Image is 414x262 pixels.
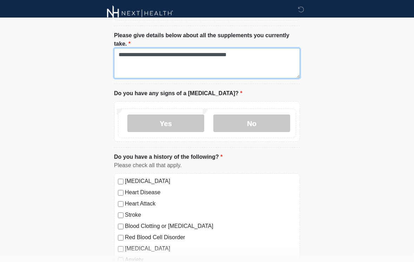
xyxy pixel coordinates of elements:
img: Next-Health Montecito Logo [107,5,173,21]
label: Do you have a history of the following? [114,153,222,161]
input: [MEDICAL_DATA] [118,246,123,252]
input: Blood Clotting or [MEDICAL_DATA] [118,224,123,229]
label: Heart Attack [125,199,296,208]
label: No [213,114,290,132]
label: Do you have any signs of a [MEDICAL_DATA]? [114,89,242,98]
label: [MEDICAL_DATA] [125,177,296,185]
input: Heart Attack [118,201,123,207]
label: [MEDICAL_DATA] [125,244,296,253]
input: Stroke [118,212,123,218]
input: Red Blood Cell Disorder [118,235,123,241]
label: Yes [127,114,204,132]
input: Heart Disease [118,190,123,196]
label: Blood Clotting or [MEDICAL_DATA] [125,222,296,230]
label: Red Blood Cell Disorder [125,233,296,242]
div: Please check all that apply. [114,161,300,170]
input: [MEDICAL_DATA] [118,179,123,184]
label: Stroke [125,211,296,219]
label: Heart Disease [125,188,296,197]
label: Please give details below about all the supplements you currently take. [114,31,300,48]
